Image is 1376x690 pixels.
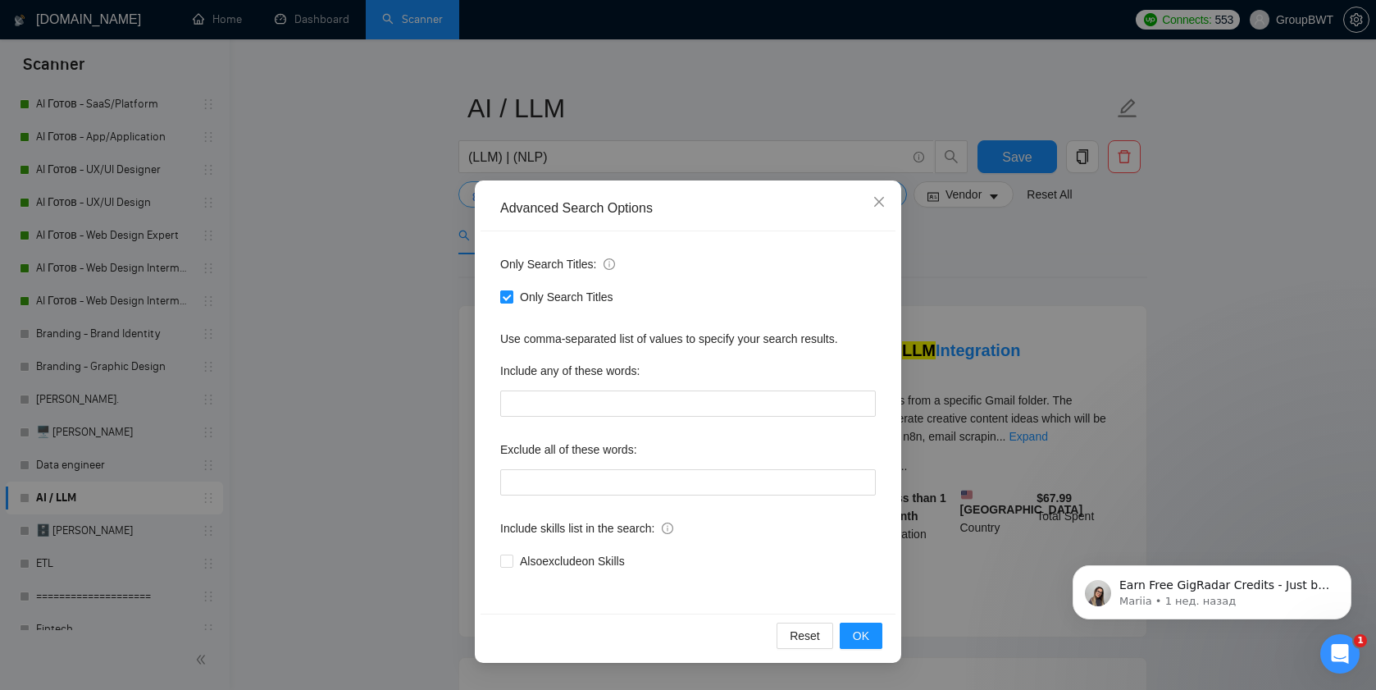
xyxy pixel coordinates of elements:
iframe: Intercom notifications сообщение [1048,531,1376,646]
span: close [873,195,886,208]
button: Close [857,180,901,225]
div: Advanced Search Options [500,199,876,217]
button: Reset [777,623,833,649]
div: Use comma-separated list of values to specify your search results. [500,330,876,348]
span: Include skills list in the search: [500,519,673,537]
span: info-circle [662,523,673,534]
span: OK [853,627,869,645]
span: Only Search Titles: [500,255,615,273]
span: info-circle [604,258,615,270]
span: Reset [790,627,820,645]
span: 1 [1354,634,1367,647]
span: Only Search Titles [513,288,620,306]
label: Include any of these words: [500,358,640,384]
span: Also exclude on Skills [513,552,631,570]
iframe: Intercom live chat [1320,634,1360,674]
button: OK [840,623,882,649]
label: Exclude all of these words: [500,436,637,463]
